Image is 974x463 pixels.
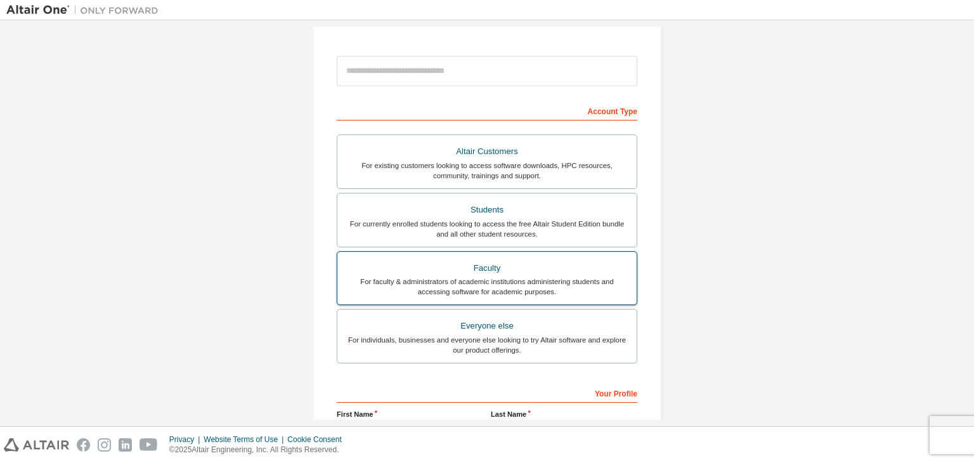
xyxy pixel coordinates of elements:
div: Altair Customers [345,143,629,160]
div: Students [345,201,629,219]
div: Everyone else [345,317,629,335]
div: Account Type [337,100,637,121]
img: linkedin.svg [119,438,132,452]
img: instagram.svg [98,438,111,452]
div: Cookie Consent [287,434,349,445]
label: First Name [337,409,483,419]
img: facebook.svg [77,438,90,452]
div: For existing customers looking to access software downloads, HPC resources, community, trainings ... [345,160,629,181]
div: Faculty [345,259,629,277]
div: For currently enrolled students looking to access the free Altair Student Edition bundle and all ... [345,219,629,239]
div: For faculty & administrators of academic institutions administering students and accessing softwa... [345,277,629,297]
div: Your Profile [337,382,637,403]
div: Privacy [169,434,204,445]
p: © 2025 Altair Engineering, Inc. All Rights Reserved. [169,445,349,455]
img: Altair One [6,4,165,16]
div: For individuals, businesses and everyone else looking to try Altair software and explore our prod... [345,335,629,355]
img: youtube.svg [140,438,158,452]
label: Last Name [491,409,637,419]
div: Website Terms of Use [204,434,287,445]
img: altair_logo.svg [4,438,69,452]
